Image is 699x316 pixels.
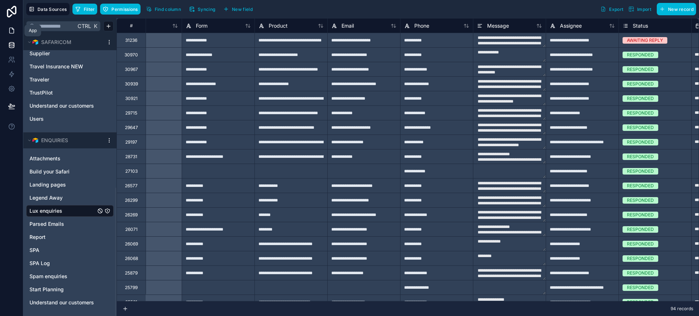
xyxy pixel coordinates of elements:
img: Airtable Logo [32,39,38,45]
div: # [122,23,140,28]
button: Airtable LogoENQUIRIES [26,135,103,145]
a: Lux enquiries [29,207,96,215]
a: Syncing [186,4,221,15]
div: RESPONDED [627,168,654,175]
span: Report [29,233,46,241]
div: RESPONDED [627,241,654,247]
span: Attachments [29,155,60,162]
a: Legend Away [29,194,96,201]
div: 26071 [125,227,138,232]
div: 30970 [125,52,138,58]
a: SPA Log [29,260,96,267]
span: Export [609,7,623,12]
div: Report [26,231,114,243]
a: TrustPilot [29,89,96,96]
div: 29647 [125,125,138,131]
a: Start Planning [29,286,96,293]
div: 31236 [125,37,137,43]
div: 29715 [125,110,137,116]
span: Landing pages [29,181,66,188]
div: 25561 [125,299,137,305]
img: Airtable Logo [32,137,38,143]
div: RESPONDED [627,226,654,233]
div: SPA Log [26,257,114,269]
div: Legend Away [26,192,114,204]
span: Start Planning [29,286,64,293]
div: 30921 [125,96,138,101]
span: Spam enquiries [29,273,67,280]
div: RESPONDED [627,110,654,116]
div: App [29,28,37,33]
span: Legend Away [29,194,63,201]
div: 25879 [125,270,138,276]
span: TrustPilot [29,89,53,96]
div: Build your Safari [26,166,114,177]
span: New field [232,7,253,12]
span: 94 records [671,306,693,312]
a: Permissions [100,4,143,15]
a: Traveler [29,76,96,83]
div: Attachments [26,153,114,164]
button: Airtable LogoSAFARICOM [26,37,103,47]
div: RESPONDED [627,52,654,58]
div: RESPONDED [627,255,654,262]
div: RESPONDED [627,299,654,305]
a: Supplier [29,50,96,57]
div: 28731 [125,154,137,160]
span: Phone [414,22,429,29]
button: New field [221,4,255,15]
div: Start Planning [26,284,114,295]
span: Product [269,22,288,29]
span: Find column [155,7,181,12]
a: New record [654,3,696,15]
div: RESPONDED [627,197,654,204]
span: Form [196,22,208,29]
span: Understand our customers [29,102,94,109]
span: Assignee [560,22,582,29]
div: 26577 [125,183,138,189]
div: 30967 [125,67,138,72]
span: Import [637,7,651,12]
button: Find column [143,4,183,15]
a: Report [29,233,96,241]
div: Traveler [26,74,114,85]
span: SPA Log [29,260,50,267]
div: RESPONDED [627,124,654,131]
div: RESPONDED [627,270,654,276]
div: RESPONDED [627,139,654,145]
div: 26068 [125,256,138,261]
div: RESPONDED [627,183,654,189]
div: AWAITING REPLY [627,37,663,44]
div: 26269 [125,212,138,218]
button: Filter [72,4,98,15]
div: 26299 [125,197,138,203]
span: Understand our customers [29,299,94,306]
div: 25799 [125,285,138,291]
span: Users [29,115,44,123]
div: 30939 [125,81,138,87]
div: Supplier [26,48,114,59]
span: Build your Safari [29,168,70,175]
div: RESPONDED [627,212,654,218]
div: Parsed Emails [26,218,114,230]
a: Spam enquiries [29,273,96,280]
span: Message [487,22,509,29]
button: Import [626,3,654,15]
button: Syncing [186,4,218,15]
span: K [93,24,98,29]
div: RESPONDED [627,153,654,160]
span: Status [633,22,648,29]
span: Supplier [29,50,50,57]
a: Understand our customers [29,299,96,306]
a: Understand our customers [29,102,96,109]
span: ENQUIRIES [41,137,68,144]
span: Ctrl [77,21,92,31]
div: RESPONDED [627,81,654,87]
div: RESPONDED [627,284,654,291]
a: Attachments [29,155,96,162]
span: Lux enquiries [29,207,62,215]
button: Data Sources [26,3,70,15]
a: Build your Safari [29,168,96,175]
div: 29197 [125,139,137,145]
div: Lux enquiries [26,205,114,217]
